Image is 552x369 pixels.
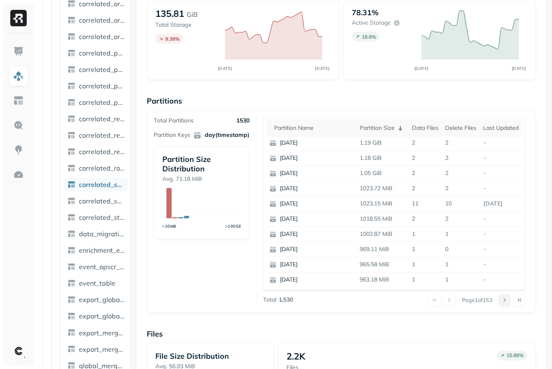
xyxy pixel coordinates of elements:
[165,36,180,42] p: 9.38 %
[193,131,249,139] span: day(timestamp)
[67,295,76,304] img: table
[67,246,76,254] img: table
[362,34,376,40] p: 18.8 %
[64,342,128,355] a: export_merged_merged_used_permission
[236,117,249,125] p: 1530
[266,196,363,211] button: [DATE]
[356,166,409,180] p: 1.05 GiB
[67,345,76,353] img: table
[409,151,442,165] p: 2
[10,10,27,26] img: Ryft
[64,46,128,60] a: correlated_people_storage
[13,120,24,131] img: Query Explorer
[67,49,76,57] img: table
[442,136,480,150] p: 2
[266,242,363,257] button: [DATE]
[442,151,480,165] p: 2
[480,227,522,241] p: -
[67,279,76,287] img: table
[147,329,536,339] p: Files
[187,9,198,19] p: GiB
[280,200,360,208] p: [DATE]
[64,178,128,191] a: correlated_secret_audit_opscr_datatypes
[67,82,76,90] img: table
[315,66,329,71] tspan: [DATE]
[79,345,125,353] span: export_merged_merged_used_permission
[409,136,442,150] p: 2
[274,124,353,132] div: Partition name
[266,181,363,196] button: [DATE]
[280,139,360,147] p: [DATE]
[442,166,480,180] p: 2
[64,112,128,125] a: correlated_relations
[356,257,409,272] p: 965.58 MiB
[155,351,265,361] p: File Size Distribution
[13,145,24,155] img: Insights
[266,166,363,181] button: [DATE]
[67,328,76,337] img: table
[64,227,128,240] a: data_migration_version
[356,196,409,211] p: 1023.15 MiB
[79,82,125,90] span: correlated_permission_storage
[263,296,276,304] p: Total
[64,260,128,273] a: event_opscr_table
[79,98,125,106] span: correlated_permission_tag
[280,245,360,254] p: [DATE]
[79,148,125,156] span: correlated_resource_tag
[483,124,519,132] div: Last updated
[280,215,360,223] p: [DATE]
[409,272,442,287] p: 1
[352,19,391,27] p: Active storage
[480,166,522,180] p: -
[266,272,363,287] button: [DATE]
[162,175,241,183] p: Avg. 71.18 MiB
[442,212,480,226] p: 2
[64,309,128,323] a: export_global_merged_merged_permission
[218,66,232,71] tspan: [DATE]
[67,65,76,74] img: table
[79,115,125,123] span: correlated_relations
[79,312,125,320] span: export_global_merged_merged_permission
[279,296,293,304] p: 1,530
[67,213,76,221] img: table
[286,351,305,362] p: 2.2K
[356,242,409,256] p: 969.11 MiB
[13,71,24,81] img: Assets
[506,352,524,358] p: 15.88 %
[79,263,125,271] span: event_opscr_table
[480,151,522,165] p: -
[67,197,76,205] img: table
[79,49,125,57] span: correlated_people_storage
[356,136,409,150] p: 1.19 GiB
[409,212,442,226] p: 2
[13,46,24,57] img: Dashboard
[356,181,409,196] p: 1023.72 MiB
[67,98,76,106] img: table
[480,272,522,287] p: -
[155,8,184,19] p: 135.81
[64,96,128,109] a: correlated_permission_tag
[64,277,128,290] a: event_table
[79,131,125,139] span: correlated_resource_storage
[280,261,360,269] p: [DATE]
[64,293,128,306] a: export_global_merged_merged_ip_details
[154,131,190,139] p: Partition Keys
[79,230,125,238] span: data_migration_version
[442,272,480,287] p: 1
[64,14,128,27] a: correlated_origin_storage
[64,145,128,158] a: correlated_resource_tag
[409,181,442,196] p: 2
[155,21,217,29] p: Total Storage
[280,169,360,178] p: [DATE]
[67,148,76,156] img: table
[442,257,480,272] p: 1
[266,257,363,272] button: [DATE]
[480,196,522,211] p: Aug 17, 2025
[79,295,125,304] span: export_global_merged_merged_ip_details
[480,212,522,226] p: -
[442,181,480,196] p: 2
[162,155,241,173] p: Partition Size Distribution
[226,223,243,228] tspan: >100GB
[266,212,363,226] button: [DATE]
[13,345,24,357] img: Clutch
